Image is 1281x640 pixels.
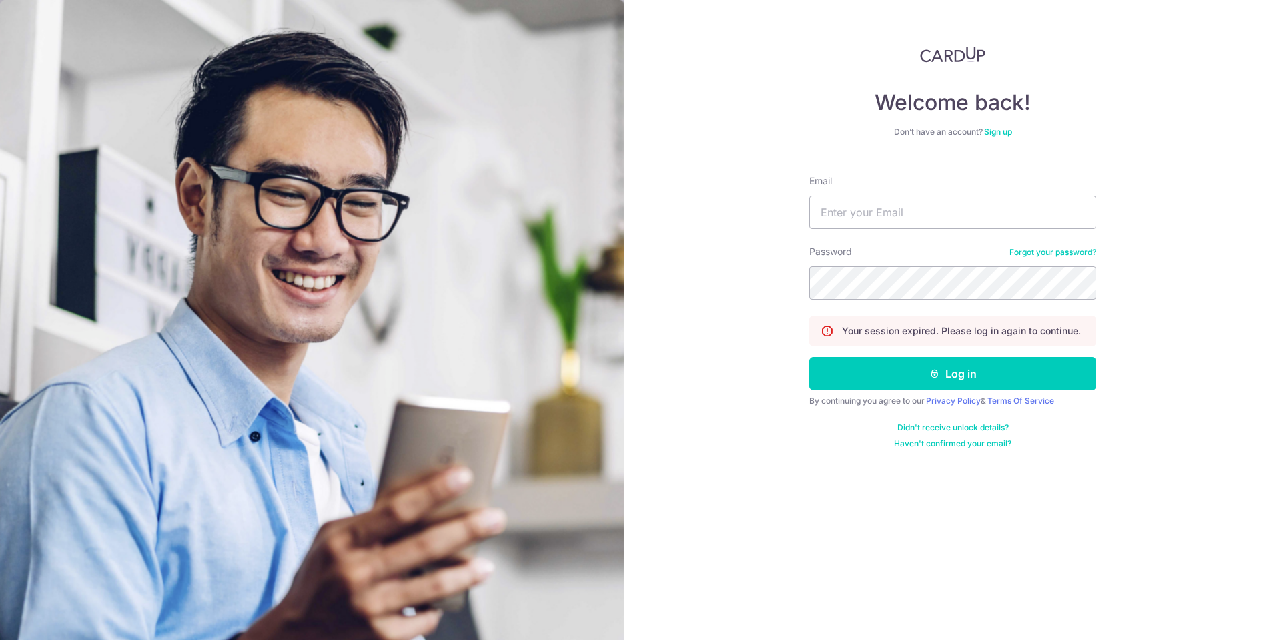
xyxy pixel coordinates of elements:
label: Email [809,174,832,188]
a: Didn't receive unlock details? [897,422,1009,433]
p: Your session expired. Please log in again to continue. [842,324,1081,338]
a: Haven't confirmed your email? [894,438,1011,449]
a: Forgot your password? [1009,247,1096,258]
button: Log in [809,357,1096,390]
h4: Welcome back! [809,89,1096,116]
img: CardUp Logo [920,47,985,63]
div: By continuing you agree to our & [809,396,1096,406]
input: Enter your Email [809,196,1096,229]
div: Don’t have an account? [809,127,1096,137]
a: Privacy Policy [926,396,981,406]
label: Password [809,245,852,258]
a: Sign up [984,127,1012,137]
a: Terms Of Service [987,396,1054,406]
